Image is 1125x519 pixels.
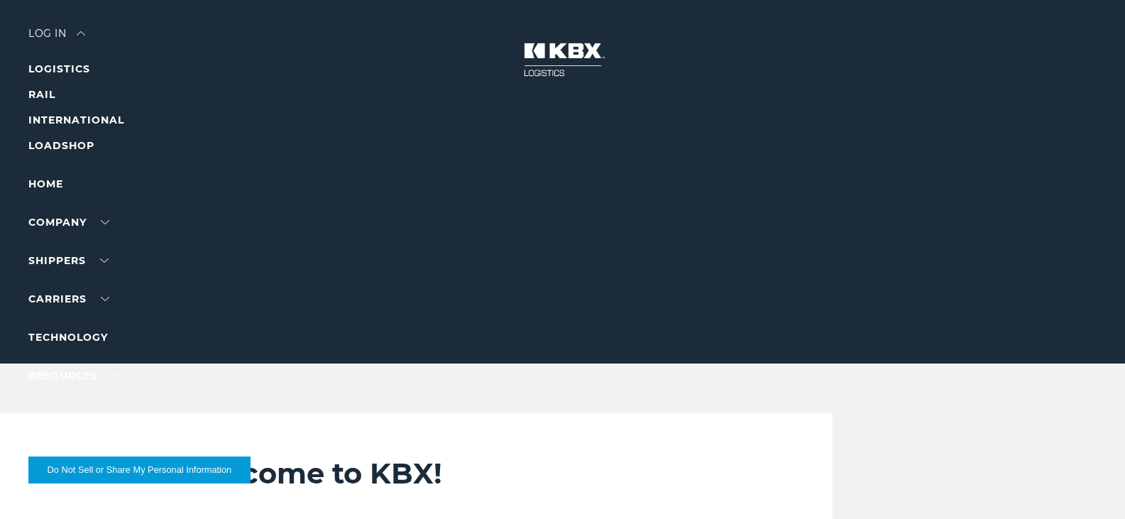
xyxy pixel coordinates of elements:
[28,254,109,267] a: SHIPPERS
[28,331,108,344] a: Technology
[28,369,121,382] a: RESOURCES
[28,177,63,190] a: Home
[28,28,85,49] div: Log in
[510,28,616,91] img: kbx logo
[28,62,90,75] a: LOGISTICS
[28,293,109,305] a: Carriers
[28,88,55,101] a: RAIL
[183,456,791,491] h2: Welcome to KBX!
[28,139,94,152] a: LOADSHOP
[77,31,85,35] img: arrow
[28,216,109,229] a: Company
[28,114,124,126] a: INTERNATIONAL
[28,457,251,484] button: Do Not Sell or Share My Personal Information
